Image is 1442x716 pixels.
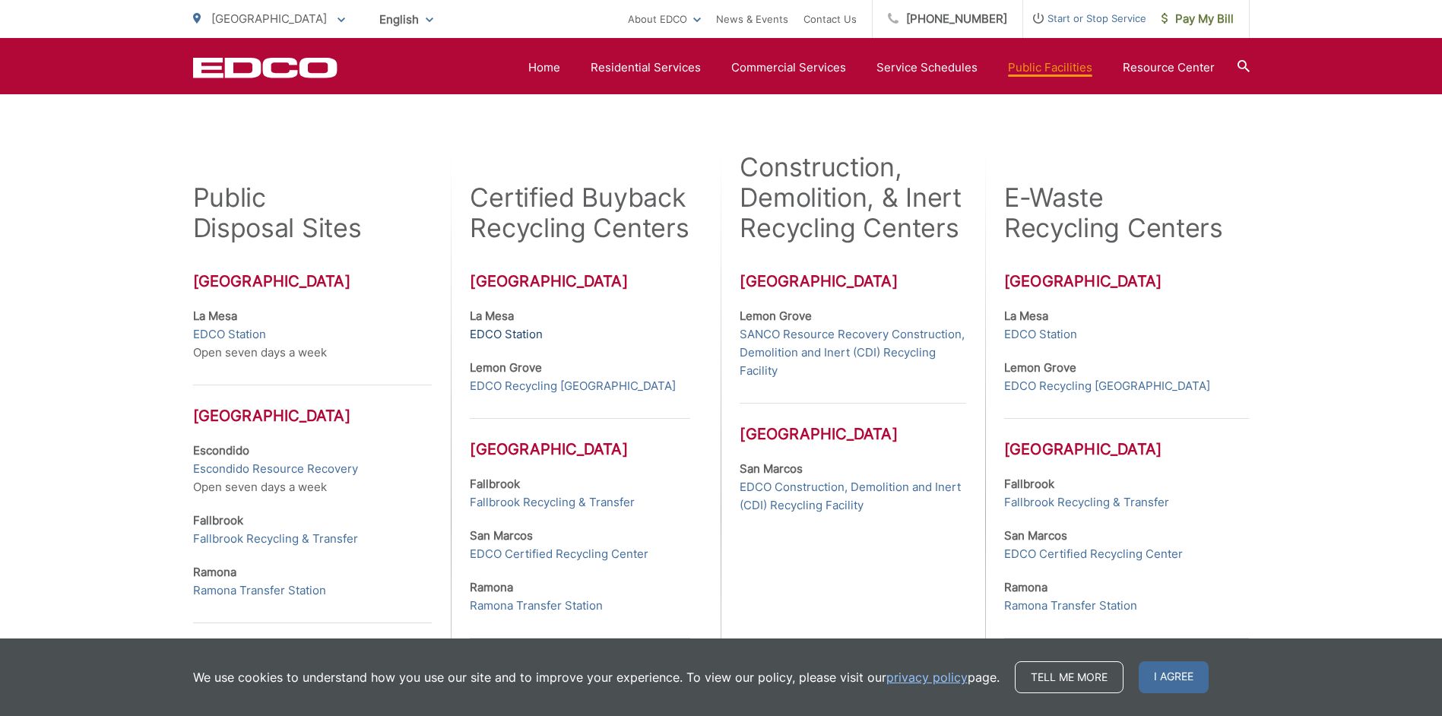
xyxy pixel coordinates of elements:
[1004,597,1137,615] a: Ramona Transfer Station
[470,580,513,594] strong: Ramona
[1004,325,1077,344] a: EDCO Station
[368,6,445,33] span: English
[470,182,690,243] h2: Certified Buyback Recycling Centers
[876,59,978,77] a: Service Schedules
[740,403,965,443] h3: [GEOGRAPHIC_DATA]
[193,182,362,243] h2: Public Disposal Sites
[193,442,433,496] p: Open seven days a week
[1004,493,1169,512] a: Fallbrook Recycling & Transfer
[528,59,560,77] a: Home
[731,59,846,77] a: Commercial Services
[1004,580,1047,594] strong: Ramona
[193,513,243,527] strong: Fallbrook
[470,493,635,512] a: Fallbrook Recycling & Transfer
[1004,638,1249,696] h3: [GEOGRAPHIC_DATA] / [GEOGRAPHIC_DATA]
[716,10,788,28] a: News & Events
[470,597,603,615] a: Ramona Transfer Station
[740,309,812,323] strong: Lemon Grove
[1008,59,1092,77] a: Public Facilities
[211,11,327,26] span: [GEOGRAPHIC_DATA]
[470,477,520,491] strong: Fallbrook
[470,325,543,344] a: EDCO Station
[470,638,690,678] h3: [GEOGRAPHIC_DATA]
[1004,272,1249,290] h3: [GEOGRAPHIC_DATA]
[193,668,1000,686] p: We use cookies to understand how you use our site and to improve your experience. To view our pol...
[470,418,690,458] h3: [GEOGRAPHIC_DATA]
[740,152,965,243] h2: Construction, Demolition, & Inert Recycling Centers
[193,325,266,344] a: EDCO Station
[1004,309,1048,323] strong: La Mesa
[193,460,358,478] a: Escondido Resource Recovery
[1123,59,1215,77] a: Resource Center
[628,10,701,28] a: About EDCO
[470,545,648,563] a: EDCO Certified Recycling Center
[1015,661,1123,693] a: Tell me more
[740,478,965,515] a: EDCO Construction, Demolition and Inert (CDI) Recycling Facility
[470,528,533,543] strong: San Marcos
[1004,418,1249,458] h3: [GEOGRAPHIC_DATA]
[193,385,433,425] h3: [GEOGRAPHIC_DATA]
[193,272,433,290] h3: [GEOGRAPHIC_DATA]
[1004,360,1076,375] strong: Lemon Grove
[193,530,358,548] a: Fallbrook Recycling & Transfer
[591,59,701,77] a: Residential Services
[193,581,326,600] a: Ramona Transfer Station
[470,272,690,290] h3: [GEOGRAPHIC_DATA]
[886,668,968,686] a: privacy policy
[193,443,249,458] strong: Escondido
[1004,377,1210,395] a: EDCO Recycling [GEOGRAPHIC_DATA]
[1004,528,1067,543] strong: San Marcos
[803,10,857,28] a: Contact Us
[1004,545,1183,563] a: EDCO Certified Recycling Center
[1004,477,1054,491] strong: Fallbrook
[193,307,433,362] p: Open seven days a week
[740,461,803,476] strong: San Marcos
[193,623,433,681] h3: [GEOGRAPHIC_DATA] / [GEOGRAPHIC_DATA]
[470,377,676,395] a: EDCO Recycling [GEOGRAPHIC_DATA]
[193,57,338,78] a: EDCD logo. Return to the homepage.
[470,360,542,375] strong: Lemon Grove
[470,309,514,323] strong: La Mesa
[740,325,965,380] a: SANCO Resource Recovery Construction, Demolition and Inert (CDI) Recycling Facility
[740,272,965,290] h3: [GEOGRAPHIC_DATA]
[1162,10,1234,28] span: Pay My Bill
[193,565,236,579] strong: Ramona
[1139,661,1209,693] span: I agree
[193,309,237,323] strong: La Mesa
[1004,182,1223,243] h2: E-Waste Recycling Centers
